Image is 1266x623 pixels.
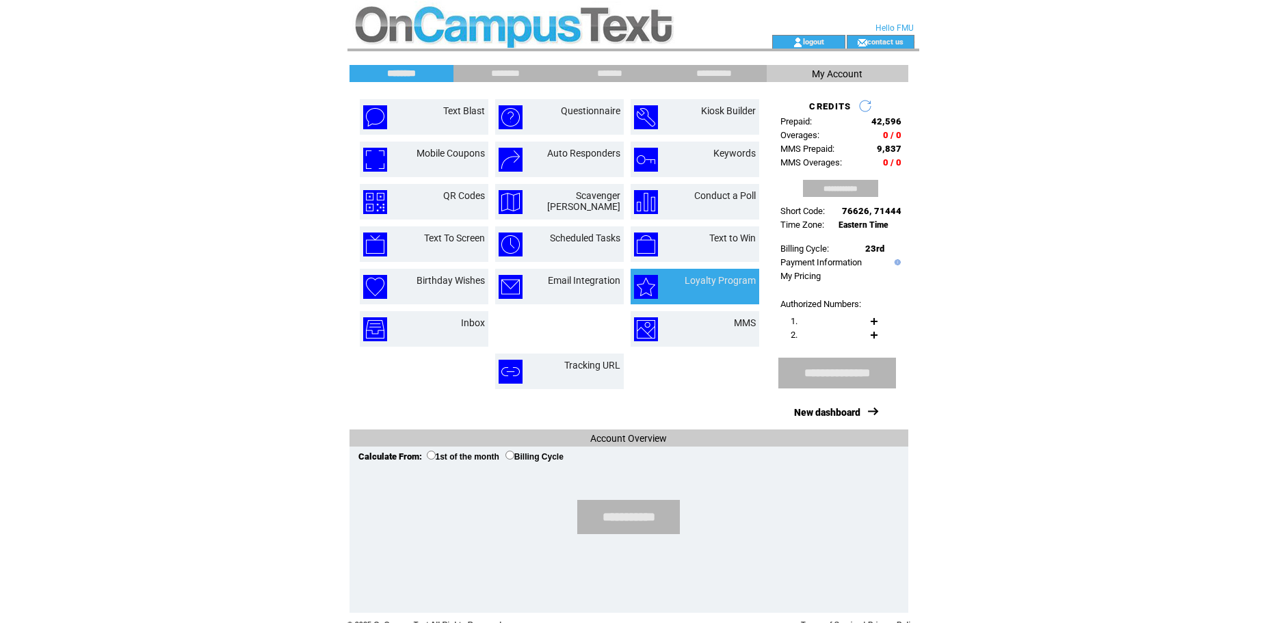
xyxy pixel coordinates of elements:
a: Text To Screen [424,233,485,243]
a: Inbox [461,317,485,328]
input: Billing Cycle [505,451,514,460]
input: 1st of the month [427,451,436,460]
span: Prepaid: [780,116,812,127]
a: Auto Responders [547,148,620,159]
a: Text Blast [443,105,485,116]
a: Tracking URL [564,360,620,371]
a: Loyalty Program [685,275,756,286]
label: Billing Cycle [505,452,564,462]
img: account_icon.gif [793,37,803,48]
a: Birthday Wishes [417,275,485,286]
img: auto-responders.png [499,148,523,172]
a: Keywords [713,148,756,159]
span: My Account [812,68,862,79]
span: 23rd [865,243,884,254]
img: inbox.png [363,317,387,341]
span: Overages: [780,130,819,140]
img: kiosk-builder.png [634,105,658,129]
span: 2. [791,330,797,340]
a: Scavenger [PERSON_NAME] [547,190,620,212]
span: CREDITS [809,101,851,111]
span: 0 / 0 [883,157,901,168]
span: 1. [791,316,797,326]
img: mobile-coupons.png [363,148,387,172]
img: text-blast.png [363,105,387,129]
label: 1st of the month [427,452,499,462]
span: 9,837 [877,144,901,154]
a: My Pricing [780,271,821,281]
a: Mobile Coupons [417,148,485,159]
img: keywords.png [634,148,658,172]
a: Questionnaire [561,105,620,116]
img: email-integration.png [499,275,523,299]
img: text-to-win.png [634,233,658,256]
img: birthday-wishes.png [363,275,387,299]
span: 0 / 0 [883,130,901,140]
span: MMS Prepaid: [780,144,834,154]
span: Hello FMU [875,23,914,33]
a: Email Integration [548,275,620,286]
span: Authorized Numbers: [780,299,861,309]
a: Kiosk Builder [701,105,756,116]
img: text-to-screen.png [363,233,387,256]
span: Billing Cycle: [780,243,829,254]
a: contact us [867,37,904,46]
span: 76626, 71444 [842,206,901,216]
img: tracking-url.png [499,360,523,384]
a: Payment Information [780,257,862,267]
img: mms.png [634,317,658,341]
a: QR Codes [443,190,485,201]
span: Time Zone: [780,220,824,230]
img: questionnaire.png [499,105,523,129]
span: Eastern Time [839,220,888,230]
a: New dashboard [794,407,860,418]
img: loyalty-program.png [634,275,658,299]
img: scavenger-hunt.png [499,190,523,214]
a: logout [803,37,824,46]
img: contact_us_icon.gif [857,37,867,48]
span: Calculate From: [358,451,422,462]
a: Scheduled Tasks [550,233,620,243]
a: MMS [734,317,756,328]
span: MMS Overages: [780,157,842,168]
a: Text to Win [709,233,756,243]
img: scheduled-tasks.png [499,233,523,256]
span: 42,596 [871,116,901,127]
span: Account Overview [590,433,667,444]
img: help.gif [891,259,901,265]
img: qr-codes.png [363,190,387,214]
img: conduct-a-poll.png [634,190,658,214]
span: Short Code: [780,206,825,216]
a: Conduct a Poll [694,190,756,201]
